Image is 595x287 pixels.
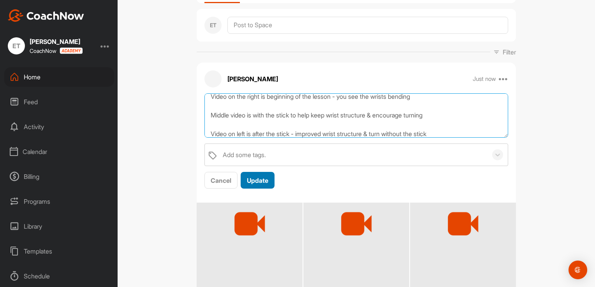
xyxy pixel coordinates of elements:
[4,192,114,211] div: Programs
[8,9,84,22] img: CoachNow
[4,92,114,112] div: Feed
[204,17,222,34] div: ET
[211,177,231,184] span: Cancel
[4,67,114,87] div: Home
[247,177,268,184] span: Update
[204,93,508,138] textarea: Video on the right is beginning of the lesson - you see the wrists bending Middle video is with t...
[503,47,516,57] p: Filter
[8,37,25,54] div: ET
[4,266,114,286] div: Schedule
[204,172,238,189] button: Cancel
[4,142,114,161] div: Calendar
[60,47,83,54] img: CoachNow acadmey
[30,47,83,54] div: CoachNow
[4,117,114,136] div: Activity
[30,38,83,45] div: [PERSON_NAME]
[227,74,278,84] p: [PERSON_NAME]
[241,172,275,189] button: Update
[473,75,496,83] p: Just now
[4,241,114,261] div: Templates
[569,261,587,279] div: Open Intercom Messenger
[4,167,114,186] div: Billing
[223,150,266,159] div: Add some tags.
[4,217,114,236] div: Library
